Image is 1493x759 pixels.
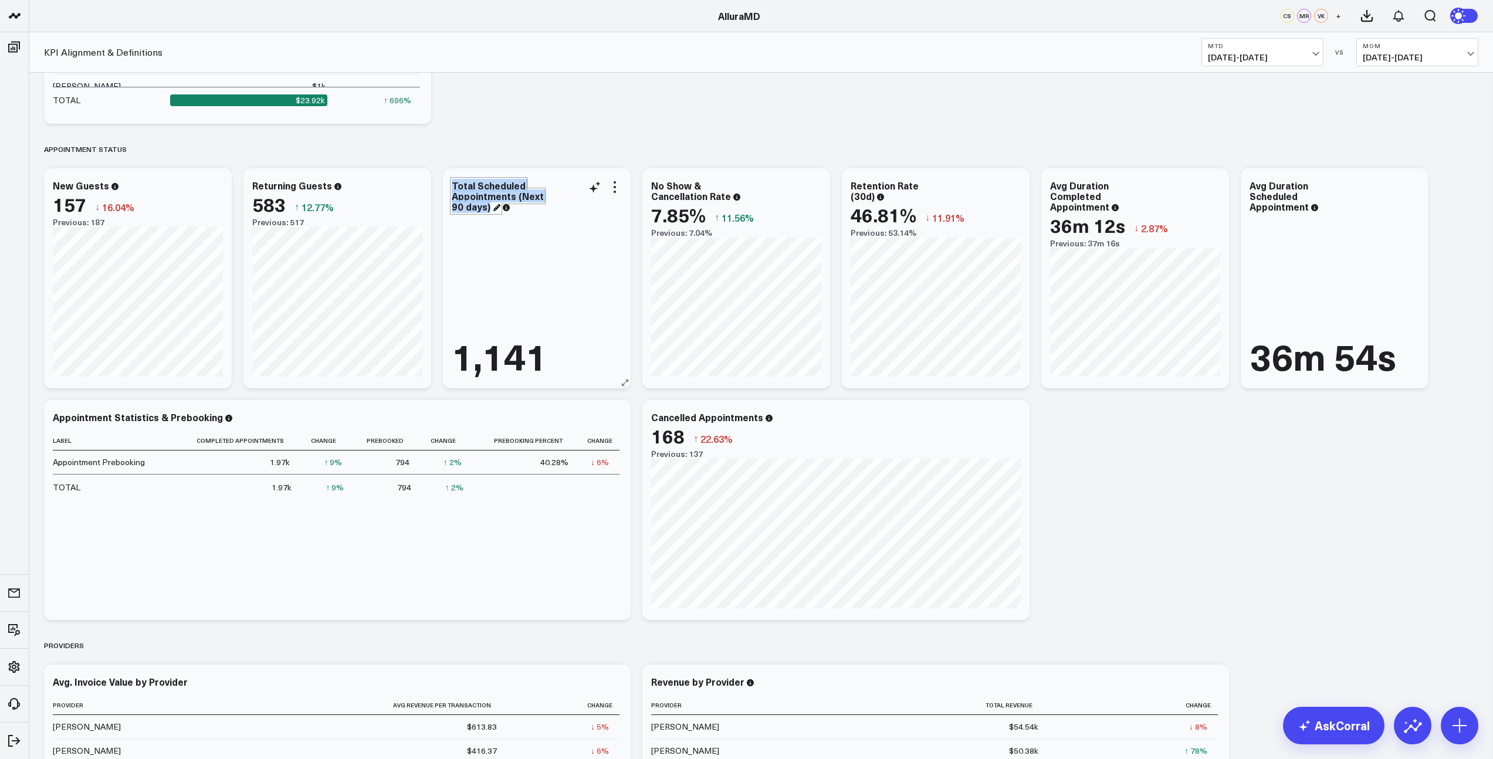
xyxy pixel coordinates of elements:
th: Change [579,431,619,450]
th: Prebooked [353,431,419,450]
div: Appointment Statistics & Prebooking [53,411,223,423]
div: ↑ 78% [1184,745,1207,757]
div: ↓ 6% [591,745,609,757]
div: Previous: 517 [252,218,422,227]
div: - [407,80,409,92]
th: Label [53,431,170,450]
th: Change [507,696,620,715]
button: MoM[DATE]-[DATE] [1356,38,1478,66]
div: VK [1314,9,1328,23]
div: MR [1297,9,1311,23]
span: 11.56% [722,211,754,224]
div: CS [1280,9,1294,23]
div: ↑ 696% [384,94,411,106]
span: [DATE] - [DATE] [1363,53,1472,62]
a: KPI Alignment & Definitions [44,46,162,59]
div: Total Scheduled Appointments (Next 90 days) [452,179,544,213]
div: $50.38k [1009,745,1038,757]
div: [PERSON_NAME] [651,721,719,733]
div: Appointment Prebooking [53,456,145,468]
div: ↑ 9% [324,456,342,468]
div: 583 [252,194,286,215]
div: 40.28% [540,456,568,468]
div: Previous: 53.14% [851,228,1021,238]
button: MTD[DATE]-[DATE] [1201,38,1323,66]
div: 157 [53,194,86,215]
div: New Guests [53,179,109,192]
div: Avg. Invoice Value by Provider [53,675,188,688]
div: No Show & Cancellation Rate [651,179,731,202]
div: ↓ 5% [591,721,609,733]
div: 1,141 [452,337,547,374]
div: ↑ 2% [445,482,463,493]
span: 16.04% [102,201,134,214]
div: Previous: 7.04% [651,228,821,238]
span: ↓ [925,210,930,225]
div: [PERSON_NAME] [53,745,121,757]
div: 7.85% [651,204,706,225]
th: Provider [53,696,170,715]
div: 1.97k [270,456,290,468]
span: ↑ [294,199,299,215]
div: $416.37 [467,745,497,757]
div: APPOINTMENT STATUS [44,135,127,162]
span: [DATE] - [DATE] [1208,53,1317,62]
div: Previous: 37m 16s [1050,239,1220,248]
div: Cancelled Appointments [651,411,763,423]
div: 794 [395,456,409,468]
th: Change [420,431,472,450]
div: Returning Guests [252,179,332,192]
div: $613.83 [467,721,497,733]
th: Provider [651,696,768,715]
span: ↓ [1134,221,1139,236]
div: ↑ 2% [444,456,462,468]
span: 11.91% [932,211,964,224]
div: Previous: 187 [53,218,223,227]
div: 36m 12s [1050,215,1125,236]
div: [PERSON_NAME] [651,745,719,757]
div: 46.81% [851,204,916,225]
div: [PERSON_NAME] [53,721,121,733]
span: ↓ [95,199,100,215]
div: $23.92k [170,94,327,106]
div: VS [1329,49,1350,56]
div: Avg Duration Completed Appointment [1050,179,1109,213]
div: 36m 54s [1250,337,1396,374]
th: Change [1049,696,1218,715]
div: Previous: 137 [651,449,1021,459]
b: MoM [1363,42,1472,49]
div: $1k [312,80,326,92]
b: MTD [1208,42,1317,49]
div: 1.97k [272,482,292,493]
a: AskCorral [1283,707,1384,744]
a: AlluraMD [718,9,760,22]
span: + [1336,12,1341,20]
span: 12.77% [302,201,334,214]
th: Total Revenue [768,696,1049,715]
div: ↓ 8% [1189,721,1207,733]
div: Retention Rate (30d) [851,179,919,202]
div: ↓ 6% [591,456,609,468]
th: Prebooking Percent [472,431,579,450]
div: 168 [651,425,685,446]
div: [PERSON_NAME] [53,80,121,92]
div: $54.54k [1009,721,1038,733]
th: Change [300,431,353,450]
div: TOTAL [53,94,80,106]
div: ↑ 9% [326,482,344,493]
span: 2.87% [1141,222,1168,235]
div: 794 [397,482,411,493]
div: TOTAL [53,482,80,493]
span: 22.63% [700,432,733,445]
button: + [1331,9,1345,23]
div: Avg Duration Scheduled Appointment [1250,179,1309,213]
th: Completed Appointments [170,431,300,450]
th: Avg Revenue Per Transaction [170,696,507,715]
div: Revenue by Provider [651,675,744,688]
span: ↑ [715,210,719,225]
div: Providers [44,632,84,659]
span: ↑ [693,431,698,446]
